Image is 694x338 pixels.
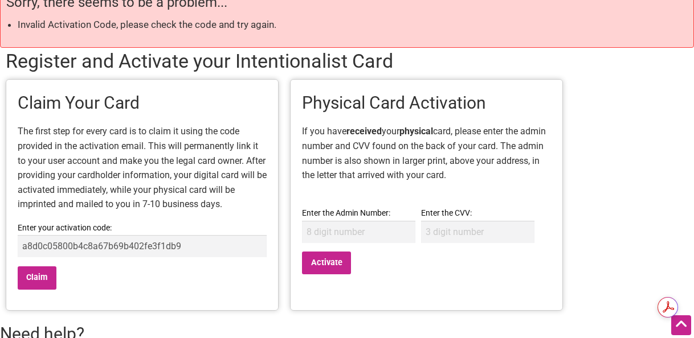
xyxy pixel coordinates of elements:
[302,124,551,197] p: If you have your card, please enter the admin number and CVV found on the back of your card. The ...
[671,315,691,335] div: Scroll Back to Top
[18,235,267,257] input: 32 characters of letters and numbers
[18,91,267,115] h2: Claim Your Card
[18,17,688,32] li: Invalid Activation Code, please check the code and try again.
[302,206,415,220] label: Enter the Admin Number:
[6,48,688,75] h1: Register and Activate your Intentionalist Card
[421,206,534,220] label: Enter the CVV:
[18,266,56,290] input: Claim
[346,126,382,137] b: received
[18,124,267,212] p: The first step for every card is to claim it using the code provided in the activation email. Thi...
[302,221,415,243] input: 8 digit number
[18,221,267,235] label: Enter your activation code:
[302,252,351,275] input: Activate
[399,126,433,137] b: physical
[302,91,551,115] h2: Physical Card Activation
[421,221,534,243] input: 3 digit number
